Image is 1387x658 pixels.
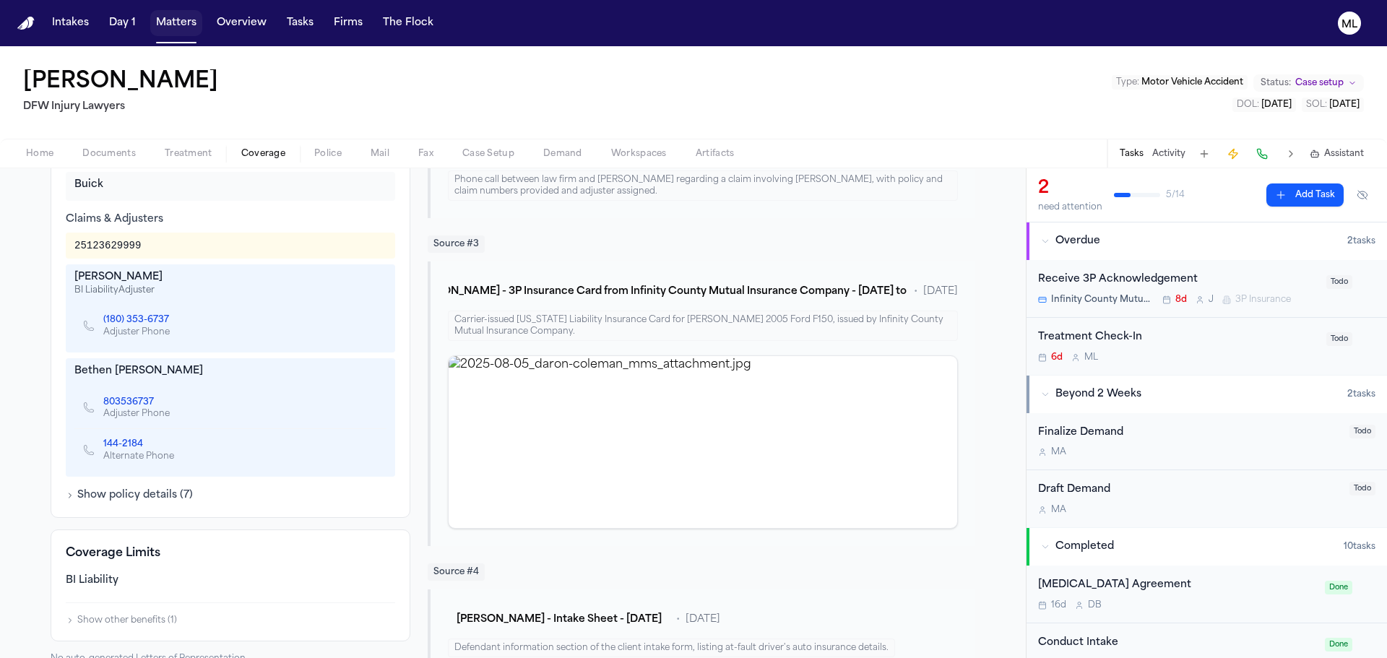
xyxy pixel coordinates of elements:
[1038,635,1316,651] div: Conduct Intake
[686,612,720,627] span: [DATE]
[1349,482,1375,495] span: Todo
[314,148,342,160] span: Police
[1027,222,1387,260] button: Overdue2tasks
[428,563,485,581] span: Source # 4
[17,17,35,30] img: Finch Logo
[103,10,142,36] button: Day 1
[66,212,395,227] div: Claims & Adjusters
[1120,148,1144,160] button: Tasks
[17,17,35,30] a: Home
[449,356,957,528] img: 2025-08-05_daron-coleman_mms_attachment.jpg
[1038,272,1318,288] div: Receive 3P Acknowledgement
[914,285,917,299] span: •
[1194,144,1214,164] button: Add Task
[103,397,154,408] a: 803536737
[1326,332,1352,346] span: Todo
[1038,425,1341,441] div: Finalize Demand
[1116,78,1139,87] span: Type :
[1152,148,1185,160] button: Activity
[1347,389,1375,400] span: 2 task s
[281,10,319,36] button: Tasks
[1027,413,1387,471] div: Open task: Finalize Demand
[66,545,395,562] h4: Coverage Limits
[1055,540,1114,554] span: Completed
[448,607,670,633] button: [PERSON_NAME] - Intake Sheet - [DATE]
[103,438,143,450] a: 144-2184
[611,148,667,160] span: Workspaces
[1051,294,1154,306] span: Infinity County Mutual Insurance Company
[462,148,514,160] span: Case Setup
[1088,599,1102,611] span: D B
[1252,144,1272,164] button: Make a Call
[1344,541,1375,553] span: 10 task s
[1349,183,1375,207] button: Hide completed tasks (⌘⇧H)
[418,148,433,160] span: Fax
[1027,566,1387,623] div: Open task: Retainer Agreement
[1209,294,1214,306] span: J
[1295,77,1344,89] span: Case setup
[74,364,386,378] div: Bethen [PERSON_NAME]
[1324,148,1364,160] span: Assistant
[1223,144,1243,164] button: Create Immediate Task
[676,612,680,627] span: •
[1038,577,1316,594] div: [MEDICAL_DATA] Agreement
[1051,599,1066,611] span: 16d
[1310,148,1364,160] button: Assistant
[1166,189,1185,201] span: 5 / 14
[1051,504,1066,516] span: M A
[448,279,908,305] button: [PERSON_NAME] - 3P Insurance Card from Infinity County Mutual Insurance Company - [DATE] to [DATE]
[1141,78,1243,87] span: Motor Vehicle Accident
[165,148,212,160] span: Treatment
[448,170,958,201] div: Phone call between law firm and [PERSON_NAME] regarding a claim involving [PERSON_NAME], with pol...
[103,451,174,462] div: Alternate Phone
[1325,581,1352,594] span: Done
[1232,98,1296,112] button: Edit DOL: 2025-07-15
[1051,352,1063,363] span: 6d
[1237,100,1259,109] span: DOL :
[1084,352,1098,363] span: M L
[1027,260,1387,318] div: Open task: Receive 3P Acknowledgement
[377,10,439,36] button: The Flock
[1329,100,1360,109] span: [DATE]
[241,148,285,160] span: Coverage
[1027,318,1387,375] div: Open task: Treatment Check-In
[1051,446,1066,458] span: M A
[448,311,958,341] div: Carrier-issued [US_STATE] Liability Insurance Card for [PERSON_NAME] 2005 Ford F150, issued by In...
[371,148,389,160] span: Mail
[26,148,53,160] span: Home
[74,238,141,253] div: 25123629999
[1055,387,1141,402] span: Beyond 2 Weeks
[1306,100,1327,109] span: SOL :
[66,615,177,626] button: Show other benefits (1)
[1038,329,1318,346] div: Treatment Check-In
[1175,294,1187,306] span: 8d
[23,69,218,95] button: Edit matter name
[66,488,193,503] button: Show policy details (7)
[1326,275,1352,289] span: Todo
[1261,100,1292,109] span: [DATE]
[1112,75,1248,90] button: Edit Type: Motor Vehicle Accident
[150,10,202,36] button: Matters
[328,10,368,36] button: Firms
[1302,98,1364,112] button: Edit SOL: 2027-07-15
[543,148,582,160] span: Demand
[103,408,170,420] div: Adjuster Phone
[74,285,386,296] div: BI Liability Adjuster
[1266,183,1344,207] button: Add Task
[428,235,485,253] span: Source # 3
[46,10,95,36] button: Intakes
[923,285,958,299] span: [DATE]
[74,270,386,285] div: [PERSON_NAME]
[1038,202,1102,213] div: need attention
[211,10,272,36] button: Overview
[103,326,181,338] div: Adjuster Phone
[23,69,218,95] h1: [PERSON_NAME]
[1235,294,1291,306] span: 3P Insurance
[1055,234,1100,248] span: Overdue
[82,148,136,160] span: Documents
[1027,376,1387,413] button: Beyond 2 Weeks2tasks
[66,573,395,588] div: BI Liability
